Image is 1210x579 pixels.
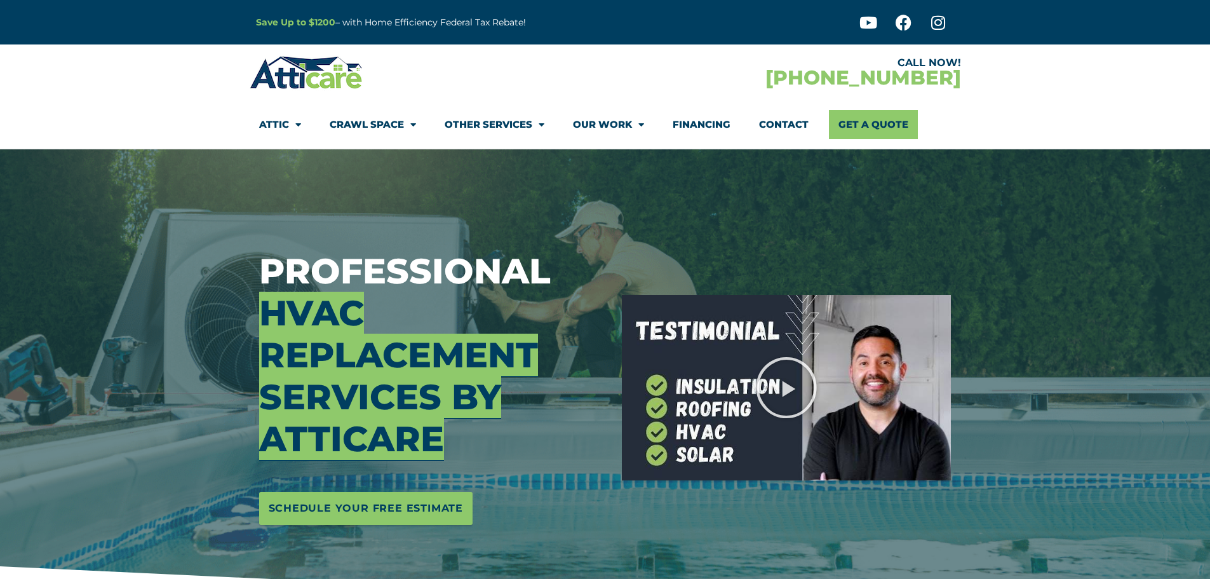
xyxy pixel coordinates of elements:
[256,17,335,28] a: Save Up to $1200
[259,292,538,460] span: HVAC Replacement Services by Atticare
[445,110,544,139] a: Other Services
[259,492,473,525] a: Schedule Your Free Estimate
[605,58,961,68] div: CALL NOW!
[755,356,818,419] div: Play Video
[829,110,918,139] a: Get A Quote
[759,110,809,139] a: Contact
[269,498,464,519] span: Schedule Your Free Estimate
[259,250,603,460] h3: Professional
[573,110,644,139] a: Our Work
[256,15,668,30] p: – with Home Efficiency Federal Tax Rebate!
[330,110,416,139] a: Crawl Space
[259,110,301,139] a: Attic
[259,110,951,139] nav: Menu
[673,110,730,139] a: Financing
